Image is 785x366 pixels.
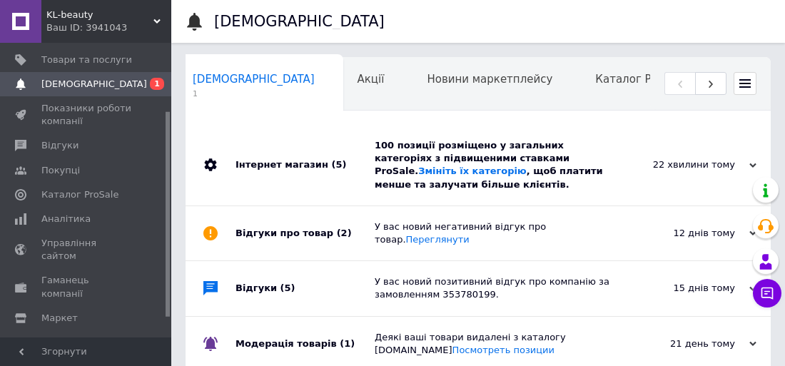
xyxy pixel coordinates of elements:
a: Змініть їх категорію [418,166,526,176]
span: [DEMOGRAPHIC_DATA] [41,78,147,91]
span: Управління сайтом [41,237,132,263]
span: Маркет [41,312,78,325]
span: Каталог ProSale [595,73,684,86]
h1: [DEMOGRAPHIC_DATA] [214,13,385,30]
div: 21 день тому [614,337,756,350]
div: Інтернет магазин [235,125,375,205]
span: 1 [150,78,164,90]
span: (1) [340,338,355,349]
div: 15 днів тому [614,282,756,295]
span: [DEMOGRAPHIC_DATA] [193,73,315,86]
div: Ваш ID: 3941043 [46,21,171,34]
span: (5) [331,159,346,170]
span: (5) [280,283,295,293]
a: Переглянути [406,234,470,245]
span: 1 [193,88,315,99]
span: KL-beauty [46,9,153,21]
span: Налаштування [41,336,114,349]
span: Покупці [41,164,80,177]
span: Показники роботи компанії [41,102,132,128]
div: Відгуки [235,261,375,315]
div: Деякі ваші товари видалені з каталогу [DOMAIN_NAME] [375,331,614,357]
span: Товари та послуги [41,54,132,66]
span: Аналітика [41,213,91,225]
a: Посмотреть позиции [452,345,554,355]
span: Гаманець компанії [41,274,132,300]
button: Чат з покупцем [753,279,781,307]
div: Відгуки про товар [235,206,375,260]
span: Новини маркетплейсу [427,73,552,86]
span: Акції [358,73,385,86]
span: Каталог ProSale [41,188,118,201]
div: У вас новий позитивний відгук про компанію за замовленням 353780199. [375,275,614,301]
div: У вас новий негативний відгук про товар. [375,220,614,246]
span: Відгуки [41,139,78,152]
div: 12 днів тому [614,227,756,240]
div: 100 позиції розміщено у загальних категоріях з підвищеними ставками ProSale. , щоб платити менше ... [375,139,614,191]
div: 22 хвилини тому [614,158,756,171]
span: (2) [337,228,352,238]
